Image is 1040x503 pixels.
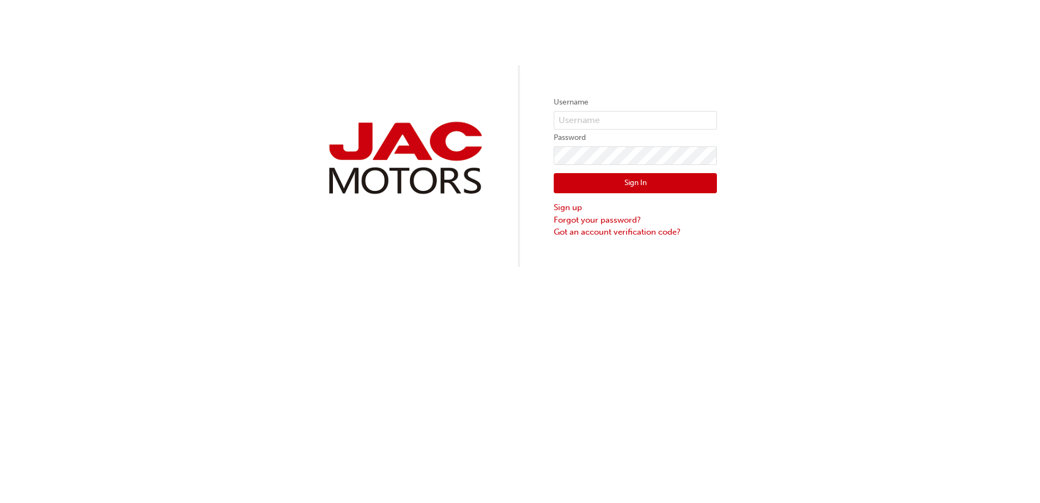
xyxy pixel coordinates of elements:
button: Sign In [554,173,717,194]
img: jac-portal [323,118,486,199]
a: Got an account verification code? [554,226,717,238]
input: Username [554,111,717,130]
a: Forgot your password? [554,214,717,226]
label: Username [554,96,717,109]
label: Password [554,131,717,144]
a: Sign up [554,201,717,214]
